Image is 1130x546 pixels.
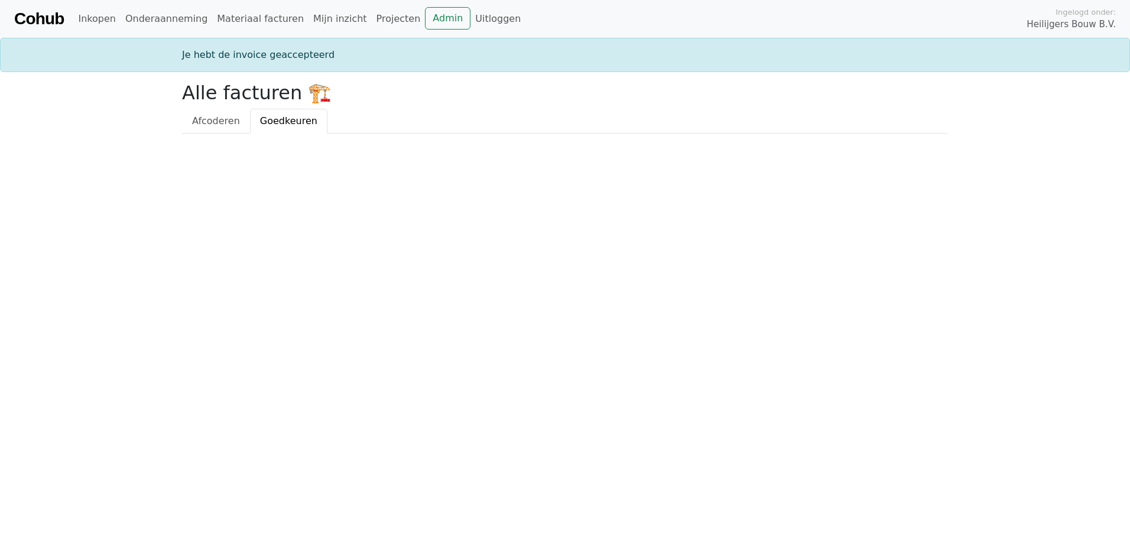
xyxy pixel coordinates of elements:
[175,48,955,62] div: Je hebt de invoice geaccepteerd
[182,82,948,104] h2: Alle facturen 🏗️
[372,7,426,31] a: Projecten
[212,7,309,31] a: Materiaal facturen
[1056,6,1116,18] span: Ingelogd onder:
[425,7,470,30] a: Admin
[250,109,327,134] a: Goedkeuren
[182,109,250,134] a: Afcoderen
[1027,18,1116,31] span: Heilijgers Bouw B.V.
[309,7,372,31] a: Mijn inzicht
[192,115,240,126] span: Afcoderen
[260,115,317,126] span: Goedkeuren
[73,7,120,31] a: Inkopen
[14,5,64,33] a: Cohub
[470,7,525,31] a: Uitloggen
[121,7,212,31] a: Onderaanneming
